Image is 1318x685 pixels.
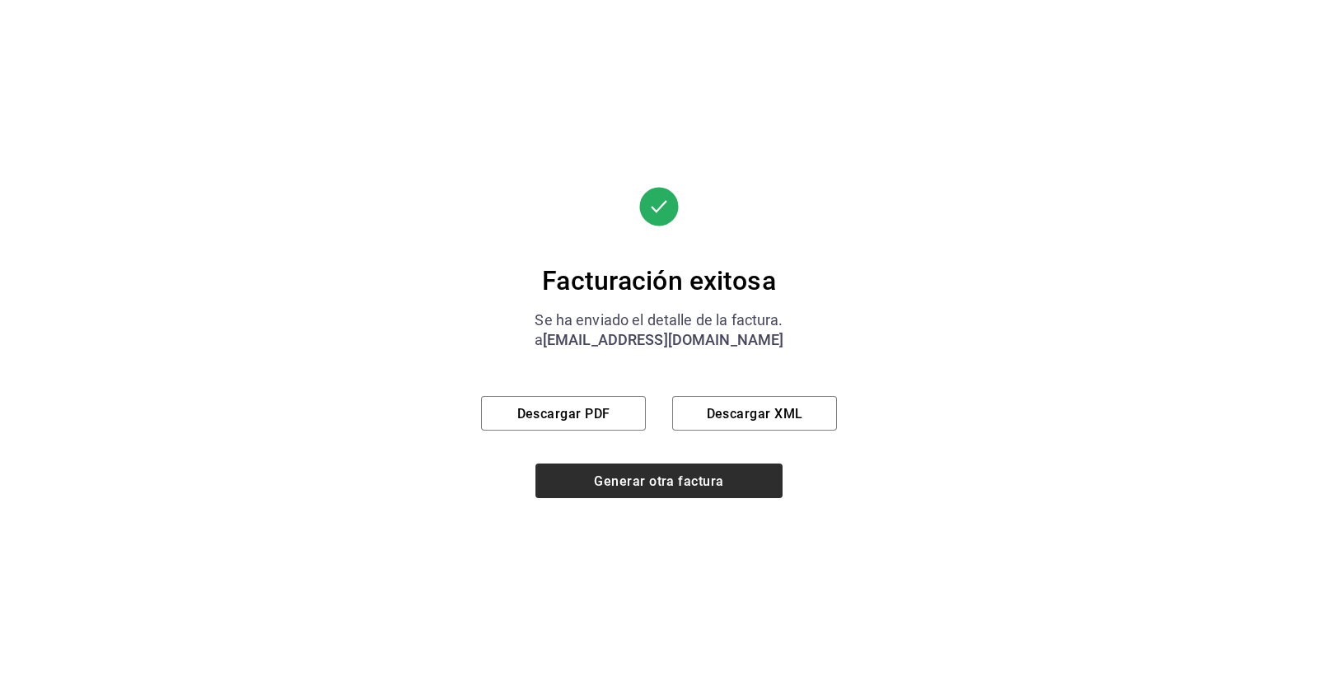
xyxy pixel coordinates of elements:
[672,396,837,431] button: Descargar XML
[535,331,543,348] font: a
[535,464,783,498] button: Generar otra factura
[542,265,776,296] font: Facturación exitosa
[481,396,646,431] button: Descargar PDF
[543,331,784,348] font: [EMAIL_ADDRESS][DOMAIN_NAME]
[535,311,783,329] font: Se ha enviado el detalle de la factura.
[707,405,803,421] font: Descargar XML
[594,473,723,488] font: Generar otra factura
[517,405,610,421] font: Descargar PDF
